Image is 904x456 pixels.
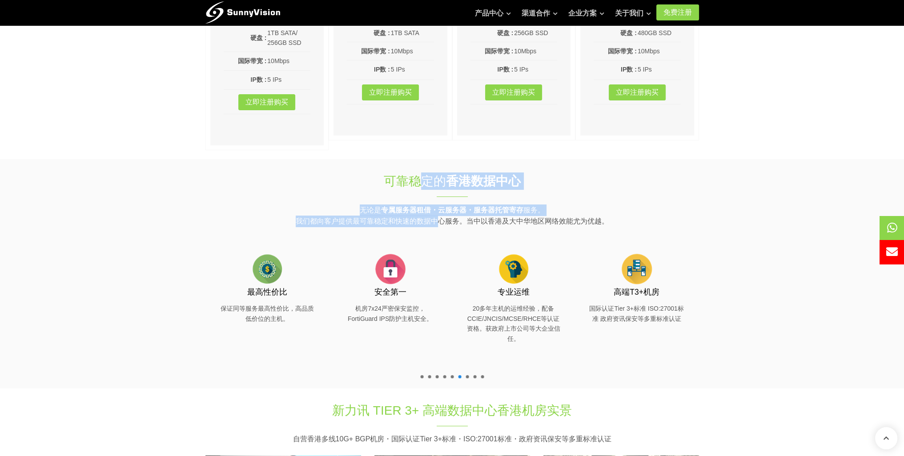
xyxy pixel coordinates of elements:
[304,402,600,419] h1: 新力讯 Tier 3+ 高端数据中心香港机房实景
[238,57,267,64] b: 国际带宽 :
[621,66,637,73] b: IP数 :
[390,64,434,75] td: 5 IPs
[267,56,310,66] td: 10Mbps
[588,287,685,298] h3: 高端T3+机房
[588,304,685,324] p: 国际认证Tier 3+标准 ISO:27001标准 政府资讯保安等多重标准认证
[238,94,295,110] a: 立即注册购买
[205,204,699,227] p: 无论是 服务。 我们都向客户提供最可靠稳定和快速的数据中心服务。当中以香港及大中华地区网络效能尤为优越。
[390,46,434,56] td: 10Mbps
[249,251,285,287] img: flat-price.png
[219,304,316,324] p: 保证同等服务最高性价比，高品质低价位的主机。
[522,4,558,22] a: 渠道合作
[485,48,514,55] b: 国际带宽 :
[637,46,681,56] td: 10Mbps
[514,28,557,38] td: 256GB SSD
[619,251,655,287] img: flat-server.png
[620,29,637,36] b: 硬盘 :
[374,66,390,73] b: IP数 :
[568,4,604,22] a: 企业方案
[608,48,637,55] b: 国际带宽 :
[250,76,266,83] b: IP数 :
[267,74,310,85] td: 5 IPs
[496,251,531,287] img: flat-ai.png
[609,84,666,100] a: 立即注册购买
[446,174,521,188] strong: 香港数据中心
[250,34,267,41] b: 硬盘 :
[205,433,699,445] p: 自营香港多线10G+ BGP机房・国际认证Tier 3+标准・ISO:27001标准・政府资讯保安等多重标准认证
[390,28,434,38] td: 1TB SATA
[361,48,390,55] b: 国际带宽 :
[656,4,699,20] a: 免费注册
[304,172,600,190] h1: 可靠稳定的
[465,304,562,344] p: 20多年主机的运维经验，配备CCIE/JNCIS/MCSE/RHCE等认证资格。获政府上市公司等大企业信任。
[374,29,390,36] b: 硬盘 :
[514,46,557,56] td: 10Mbps
[465,287,562,298] h3: 专业运维
[342,304,439,324] p: 机房7x24严密保安监控，FortiGuard IPS防护主机安全。
[267,28,310,48] td: 1TB SATA/ 256GB SSD
[637,64,681,75] td: 5 IPs
[219,287,316,298] h3: 最高性价比
[514,64,557,75] td: 5 IPs
[362,84,419,100] a: 立即注册购买
[615,4,651,22] a: 关于我们
[497,66,513,73] b: IP数 :
[475,4,511,22] a: 产品中心
[342,287,439,298] h3: 安全第一
[485,84,542,100] a: 立即注册购买
[497,29,514,36] b: 硬盘 :
[637,28,681,38] td: 480GB SSD
[381,206,523,214] strong: 专属服务器租借・云服务器・服务器托管寄存
[373,251,408,287] img: flat-security.png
